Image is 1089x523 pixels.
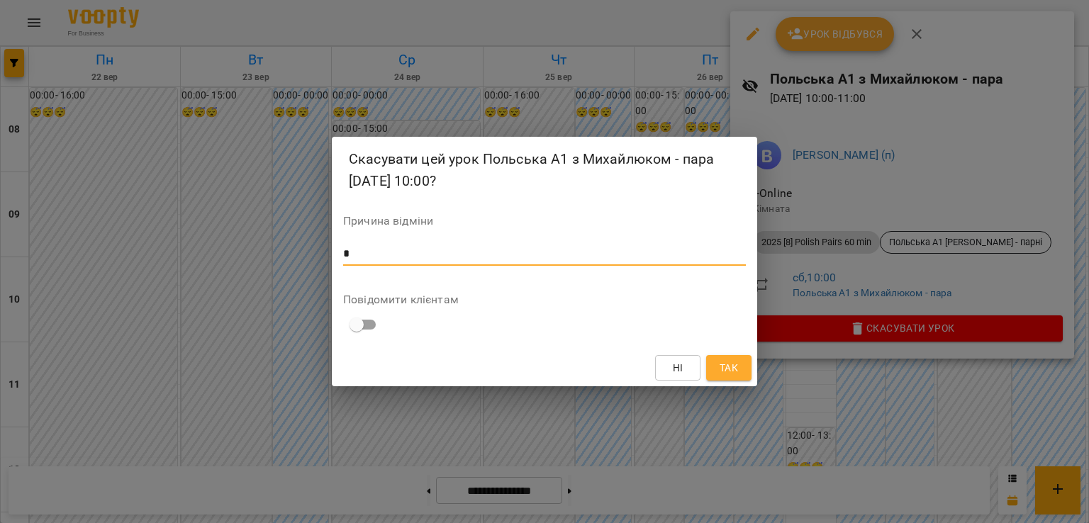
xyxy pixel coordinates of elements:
span: Так [720,359,738,376]
label: Повідомити клієнтам [343,294,746,305]
button: Так [706,355,752,381]
span: Ні [673,359,683,376]
button: Ні [655,355,700,381]
h2: Скасувати цей урок Польська А1 з Михайлюком - пара [DATE] 10:00? [349,148,740,193]
label: Причина відміни [343,215,746,227]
